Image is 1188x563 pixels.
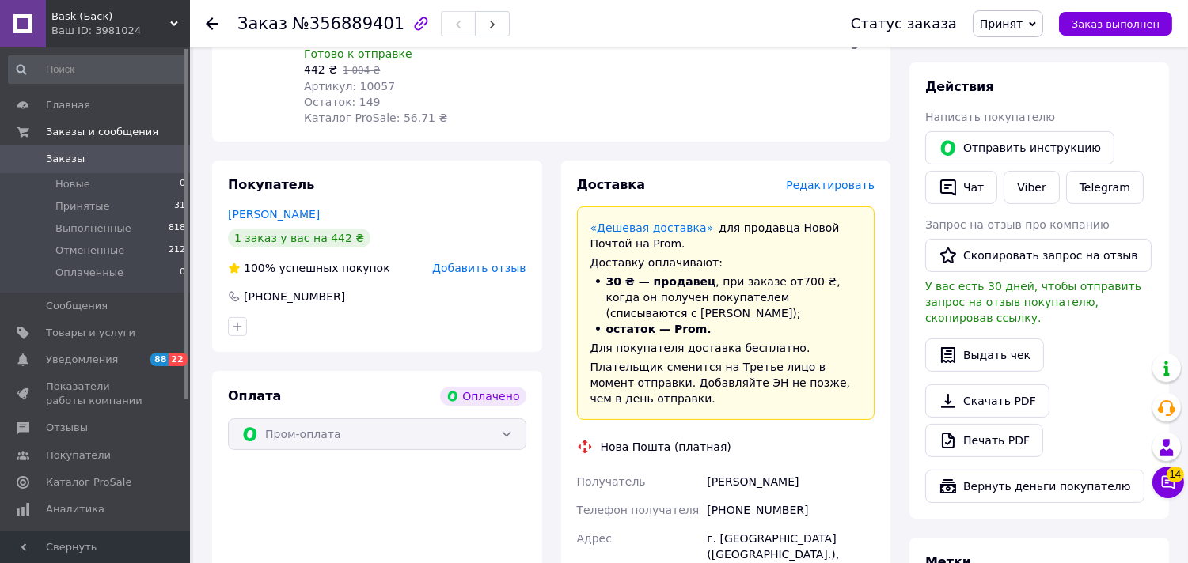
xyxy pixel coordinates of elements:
span: Остаток: 149 [304,96,381,108]
span: Действия [925,79,994,94]
span: 1 004 ₴ [343,65,380,76]
span: 442 ₴ [304,63,337,76]
span: Покупатели [46,448,111,463]
button: Чат с покупателем14 [1152,467,1184,498]
button: Заказ выполнен [1059,12,1172,36]
span: Оплаченные [55,266,123,280]
span: Написать покупателю [925,111,1055,123]
button: Чат [925,171,997,204]
button: Скопировать запрос на отзыв [925,239,1152,272]
span: 88 [150,353,169,366]
span: №356889401 [292,14,404,33]
div: [PERSON_NAME] [704,467,878,496]
span: Телефон получателя [577,504,700,516]
span: Артикул: 10057 [304,80,395,93]
span: Bask (Баск) [51,9,170,24]
span: Отзывы [46,421,88,435]
span: 100% [244,262,275,274]
div: Нова Пошта (платная) [597,439,735,455]
button: Выдать чек [925,338,1044,372]
span: Товары и услуги [46,326,135,340]
button: Вернуть деньги покупателю [925,470,1144,503]
span: Готово к отправке [304,47,412,60]
span: Выполненные [55,221,131,236]
div: успешных покупок [228,260,390,276]
span: 31 [174,199,185,213]
span: 212 [169,244,185,258]
div: Доставку оплачивают: [590,255,862,270]
span: Новые [55,177,90,191]
span: Аналитика [46,502,104,516]
span: Сообщения [46,299,108,313]
span: Каталог ProSale: 56.71 ₴ [304,111,447,124]
span: 818 [169,221,185,236]
div: [PHONE_NUMBER] [704,496,878,524]
span: У вас есть 30 дней, чтобы отправить запрос на отзыв покупателю, скопировав ссылку. [925,280,1141,324]
a: «Дешевая доставка» [590,221,714,234]
span: 0 [180,266,185,280]
div: Для покупателя доставка бесплатно. [590,340,862,356]
span: Принят [980,17,1023,30]
span: Редактировать [786,179,875,191]
span: Принятые [55,199,110,213]
button: Отправить инструкцию [925,131,1114,164]
span: Получатель [577,475,646,488]
span: 22 [169,353,187,366]
span: Заказ [237,14,287,33]
a: Скачать PDF [925,384,1049,418]
span: Заказы и сообщения [46,125,158,139]
div: Плательщик сменится на Третье лицо в момент отправки. Добавляйте ЭН не позже, чем в день отправки. [590,359,862,406]
div: 1 заказ у вас на 442 ₴ [228,229,370,247]
div: Ваш ID: 3981024 [51,24,190,38]
span: Запрос на отзыв про компанию [925,218,1110,231]
input: Поиск [8,55,187,84]
span: Заказ выполнен [1072,18,1160,30]
span: Отмененные [55,244,124,258]
div: Вернуться назад [206,16,218,32]
span: Добавить отзыв [432,262,526,274]
span: Показатели работы компании [46,380,146,408]
span: 0 [180,177,185,191]
a: Telegram [1066,171,1144,204]
div: Статус заказа [851,16,957,32]
div: Оплачено [440,387,526,406]
a: [PERSON_NAME] [228,208,320,221]
span: 30 ₴ — продавец [606,275,716,288]
span: Покупатель [228,177,314,192]
span: Каталог ProSale [46,475,131,489]
span: Доставка [577,177,646,192]
a: Печать PDF [925,424,1043,457]
span: Адрес [577,532,612,545]
a: Viber [1004,171,1059,204]
span: Главная [46,98,90,112]
div: для продавца Новой Почтой на Prom. [590,220,862,251]
span: 14 [1167,467,1184,482]
span: Инструменты вебмастера и SEO [46,529,146,557]
span: Оплата [228,388,281,403]
span: Уведомления [46,353,118,367]
span: остаток — Prom. [606,323,712,335]
li: , при заказе от 700 ₴ , когда он получен покупателем (списываются с [PERSON_NAME]); [590,274,862,321]
div: [PHONE_NUMBER] [242,289,347,304]
span: Заказы [46,152,85,166]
